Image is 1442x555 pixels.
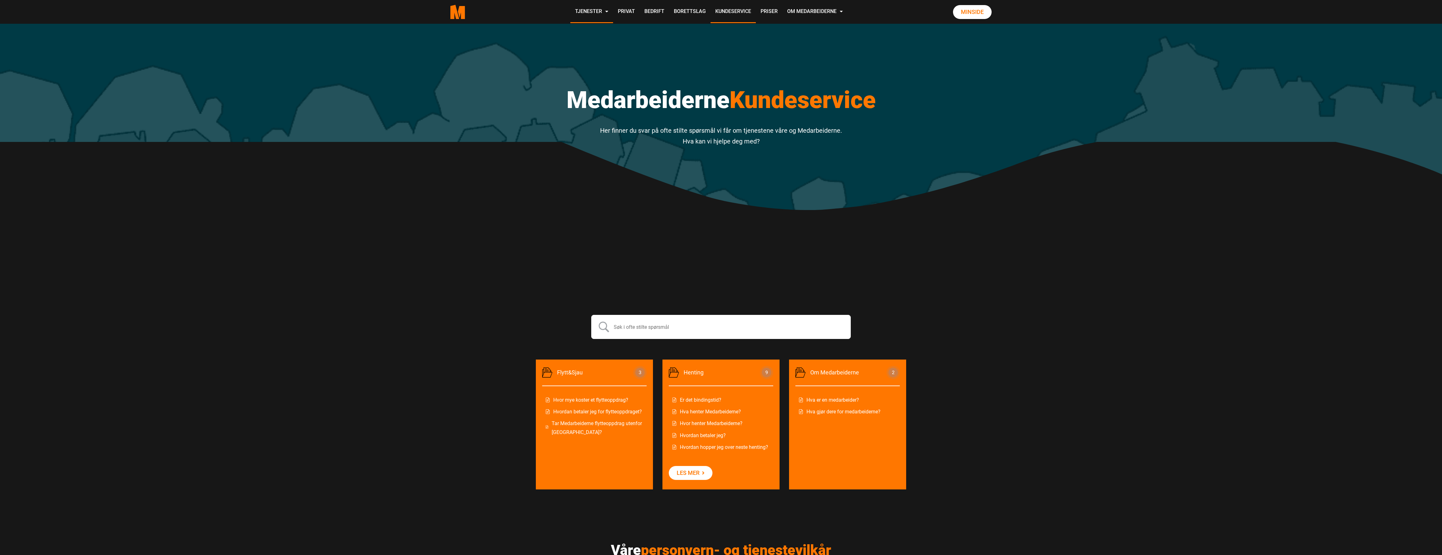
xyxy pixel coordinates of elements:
[762,368,771,377] span: 9
[669,1,711,23] a: Borettslag
[782,1,848,23] a: Om Medarbeiderne
[672,431,770,440] a: Les mer om Hvordan betaler jeg? main title
[596,319,612,335] input: Submit
[672,443,770,451] a: Les mer om Hvordan hopper jeg over neste henting? main title
[545,407,643,416] a: Les mer om Hvordan betaler jeg for flytteoppdraget? main title
[531,86,911,114] h1: Medarbeiderne
[672,407,770,416] a: Les mer om Hva henter Medarbeiderne? main title
[669,466,712,480] a: Les mer om Kundeservice btn
[795,367,887,378] span: Om Medarbeiderne
[591,315,851,339] input: Søk i ofte stilte spørsmål
[635,368,645,377] span: 3
[542,367,633,378] span: Flytt&Sjau
[799,407,897,416] a: Les mer om Hva gjør dere for medarbeiderne? main title
[545,396,643,404] a: Les mer om Hvor mye koster et flytteoppdrag? main title
[545,419,643,436] a: Les mer om Tar Medarbeiderne flytteoppdrag utenfor Oslo? main title
[953,5,992,19] a: Minside
[570,1,613,23] a: Tjenester
[730,86,876,114] span: Kundeservice
[672,396,770,404] a: Les mer om Er det bindingstid? main title
[672,419,770,428] a: Les mer om Hvor henter Medarbeiderne? main title
[711,1,756,23] a: Kundeservice
[799,396,897,404] a: Les mer om Hva er en medarbeider? main title
[531,125,911,147] p: Her finner du svar på ofte stilte spørsmål vi får om tjenestene våre og Medarbeiderne. Hva kan vi...
[613,1,640,23] a: Privat
[888,368,898,377] span: 2
[640,1,669,23] a: Bedrift
[756,1,782,23] a: Priser
[669,367,760,378] span: Henting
